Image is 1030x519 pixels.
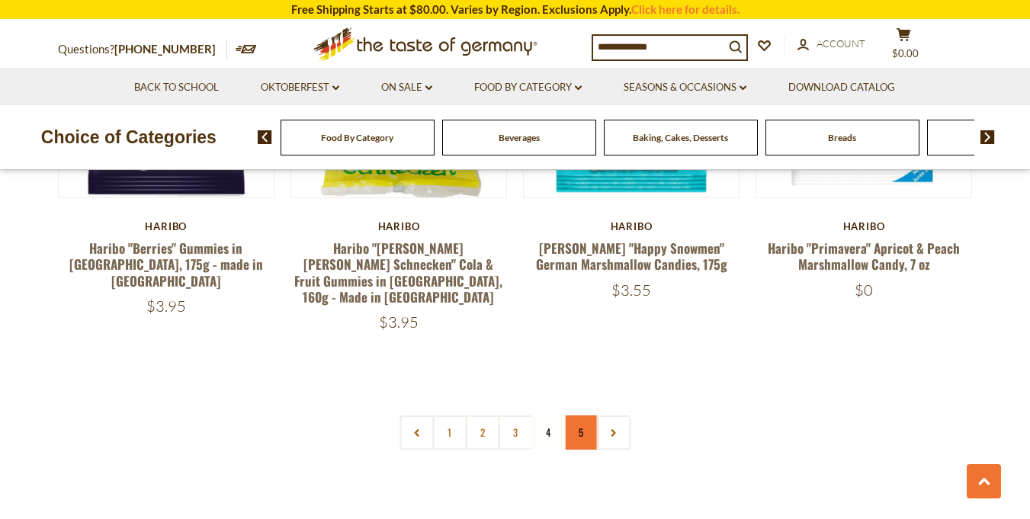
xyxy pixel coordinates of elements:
[58,220,275,232] div: Haribo
[828,132,856,143] a: Breads
[624,79,746,96] a: Seasons & Occasions
[381,79,432,96] a: On Sale
[611,280,651,300] span: $3.55
[69,239,263,290] a: Haribo "Berries" Gummies in [GEOGRAPHIC_DATA], 175g - made in [GEOGRAPHIC_DATA]
[633,132,728,143] a: Baking, Cakes, Desserts
[432,415,467,450] a: 1
[261,79,339,96] a: Oktoberfest
[892,47,919,59] span: $0.00
[523,220,740,232] div: Haribo
[258,130,272,144] img: previous arrow
[797,36,865,53] a: Account
[134,79,219,96] a: Back to School
[855,280,873,300] span: $0
[294,239,502,306] a: Haribo "[PERSON_NAME] [PERSON_NAME] Schnecken" Cola & Fruit Gummies in [GEOGRAPHIC_DATA], 160g - ...
[563,415,598,450] a: 5
[980,130,995,144] img: next arrow
[290,220,508,232] div: Haribo
[58,40,227,59] p: Questions?
[146,296,186,316] span: $3.95
[114,42,216,56] a: [PHONE_NUMBER]
[788,79,895,96] a: Download Catalog
[817,37,865,50] span: Account
[536,239,727,274] a: [PERSON_NAME] "Happy Snowmen" German Marshmallow Candies, 175g
[768,239,960,274] a: Haribo "Primavera" Apricot & Peach Marshmallow Candy, 7 oz
[756,220,973,232] div: Haribo
[321,132,393,143] a: Food By Category
[499,132,540,143] a: Beverages
[474,79,582,96] a: Food By Category
[379,312,419,332] span: $3.95
[465,415,499,450] a: 2
[631,2,740,16] a: Click here for details.
[498,415,532,450] a: 3
[881,27,927,66] button: $0.00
